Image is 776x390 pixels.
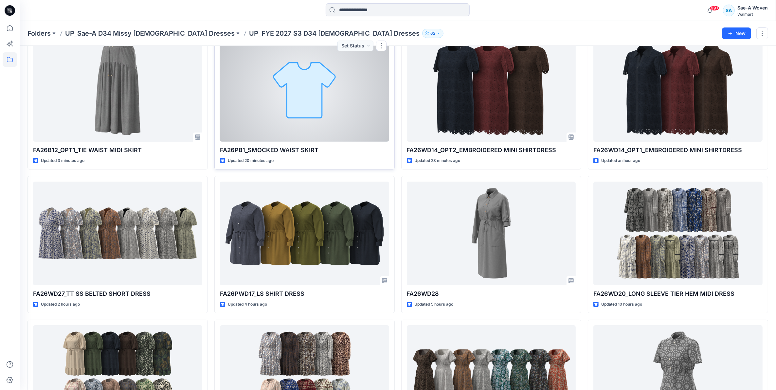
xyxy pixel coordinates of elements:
a: FA26WD14_OPT1_EMBROIDERED MINI SHIRTDRESS [593,38,763,142]
a: FA26PWD17_LS SHIRT DRESS [220,182,389,285]
div: Sae-A Woven [737,4,768,12]
a: FA26WD14_OPT2_EMBROIDERED MINI SHIRTDRESS [407,38,576,142]
p: UP_FYE 2027 S3 D34 [DEMOGRAPHIC_DATA] Dresses [249,29,420,38]
a: FA26WD20_LONG SLEEVE TIER HEM MIDI DRESS [593,182,763,285]
p: Updated 3 minutes ago [41,157,84,164]
button: 62 [422,29,443,38]
a: FA26WD28 [407,182,576,285]
p: FA26WD28 [407,289,576,298]
a: FA26PB1_SMOCKED WAIST SKIRT [220,38,389,142]
p: 62 [430,30,435,37]
p: Updated 5 hours ago [415,301,454,308]
p: Updated an hour ago [601,157,640,164]
p: Updated 2 hours ago [41,301,80,308]
a: Folders [27,29,51,38]
p: Updated 4 hours ago [228,301,267,308]
p: FA26WD14_OPT2_EMBROIDERED MINI SHIRTDRESS [407,146,576,155]
a: FA26B12_OPT1_TIE WAIST MIDI SKIRT [33,38,202,142]
p: Updated 20 minutes ago [228,157,274,164]
p: FA26B12_OPT1_TIE WAIST MIDI SKIRT [33,146,202,155]
a: FA26WD27_TT SS BELTED SHORT DRESS [33,182,202,285]
a: UP_Sae-A D34 Missy [DEMOGRAPHIC_DATA] Dresses [65,29,235,38]
p: Updated 10 hours ago [601,301,642,308]
p: FA26WD27_TT SS BELTED SHORT DRESS [33,289,202,298]
p: FA26WD14_OPT1_EMBROIDERED MINI SHIRTDRESS [593,146,763,155]
div: SA [723,5,735,16]
p: FA26WD20_LONG SLEEVE TIER HEM MIDI DRESS [593,289,763,298]
p: FA26PWD17_LS SHIRT DRESS [220,289,389,298]
button: New [722,27,751,39]
p: FA26PB1_SMOCKED WAIST SKIRT [220,146,389,155]
p: Updated 23 minutes ago [415,157,460,164]
div: Walmart [737,12,768,17]
span: 99+ [710,6,719,11]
